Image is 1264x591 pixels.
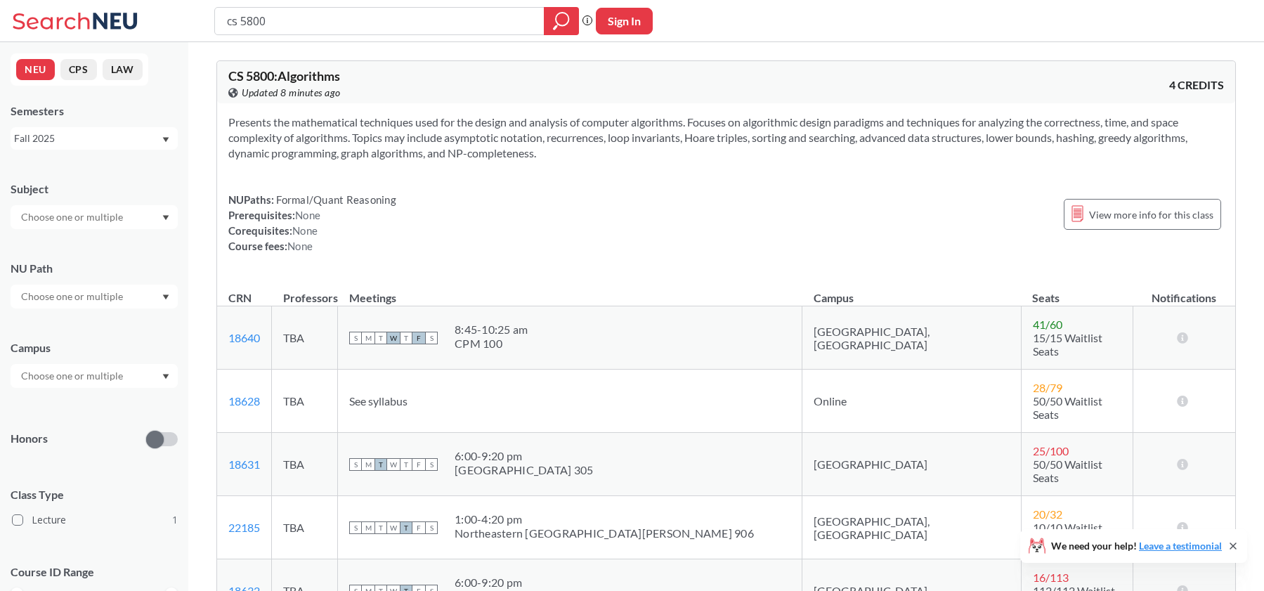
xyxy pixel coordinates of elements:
[387,458,400,471] span: W
[425,521,438,534] span: S
[292,224,318,237] span: None
[228,521,260,534] a: 22185
[172,512,178,528] span: 1
[103,59,143,80] button: LAW
[412,458,425,471] span: F
[374,458,387,471] span: T
[11,261,178,276] div: NU Path
[596,8,653,34] button: Sign In
[374,332,387,344] span: T
[400,458,412,471] span: T
[14,288,132,305] input: Choose one or multiple
[544,7,579,35] div: magnifying glass
[1033,521,1102,547] span: 10/10 Waitlist Seats
[11,340,178,356] div: Campus
[1133,276,1235,306] th: Notifications
[11,285,178,309] div: Dropdown arrow
[162,215,169,221] svg: Dropdown arrow
[272,433,338,496] td: TBA
[455,576,626,590] div: 6:00 - 9:20 pm
[455,323,528,337] div: 8:45 - 10:25 am
[226,9,534,33] input: Class, professor, course number, "phrase"
[11,127,178,150] div: Fall 2025Dropdown arrow
[14,368,132,384] input: Choose one or multiple
[455,463,593,477] div: [GEOGRAPHIC_DATA] 305
[11,181,178,197] div: Subject
[400,332,412,344] span: T
[1033,331,1102,358] span: 15/15 Waitlist Seats
[362,458,374,471] span: M
[272,370,338,433] td: TBA
[374,521,387,534] span: T
[60,59,97,80] button: CPS
[802,276,1021,306] th: Campus
[228,115,1224,161] section: Presents the mathematical techniques used for the design and analysis of computer algorithms. Foc...
[349,521,362,534] span: S
[1033,394,1102,421] span: 50/50 Waitlist Seats
[1021,276,1133,306] th: Seats
[228,290,252,306] div: CRN
[400,521,412,534] span: T
[349,394,408,408] span: See syllabus
[412,332,425,344] span: F
[349,332,362,344] span: S
[553,11,570,31] svg: magnifying glass
[272,276,338,306] th: Professors
[11,564,178,580] p: Course ID Range
[228,394,260,408] a: 18628
[272,496,338,559] td: TBA
[274,193,396,206] span: Formal/Quant Reasoning
[387,521,400,534] span: W
[425,332,438,344] span: S
[425,458,438,471] span: S
[338,276,802,306] th: Meetings
[1139,540,1222,552] a: Leave a testimonial
[349,458,362,471] span: S
[1033,457,1102,484] span: 50/50 Waitlist Seats
[287,240,313,252] span: None
[387,332,400,344] span: W
[802,306,1021,370] td: [GEOGRAPHIC_DATA], [GEOGRAPHIC_DATA]
[1033,318,1062,331] span: 41 / 60
[1033,507,1062,521] span: 20 / 32
[11,103,178,119] div: Semesters
[228,331,260,344] a: 18640
[228,457,260,471] a: 18631
[16,59,55,80] button: NEU
[1033,571,1069,584] span: 16 / 113
[162,137,169,143] svg: Dropdown arrow
[228,68,340,84] span: CS 5800 : Algorithms
[295,209,320,221] span: None
[1051,541,1222,551] span: We need your help!
[1169,77,1224,93] span: 4 CREDITS
[802,370,1021,433] td: Online
[1089,206,1213,223] span: View more info for this class
[455,512,754,526] div: 1:00 - 4:20 pm
[362,521,374,534] span: M
[362,332,374,344] span: M
[162,294,169,300] svg: Dropdown arrow
[412,521,425,534] span: F
[12,511,178,529] label: Lecture
[1033,381,1062,394] span: 28 / 79
[272,306,338,370] td: TBA
[11,364,178,388] div: Dropdown arrow
[455,526,754,540] div: Northeastern [GEOGRAPHIC_DATA][PERSON_NAME] 906
[455,449,593,463] div: 6:00 - 9:20 pm
[1033,444,1069,457] span: 25 / 100
[162,374,169,379] svg: Dropdown arrow
[14,131,161,146] div: Fall 2025
[242,85,341,100] span: Updated 8 minutes ago
[802,433,1021,496] td: [GEOGRAPHIC_DATA]
[455,337,528,351] div: CPM 100
[14,209,132,226] input: Choose one or multiple
[802,496,1021,559] td: [GEOGRAPHIC_DATA], [GEOGRAPHIC_DATA]
[11,205,178,229] div: Dropdown arrow
[11,487,178,502] span: Class Type
[11,431,48,447] p: Honors
[228,192,396,254] div: NUPaths: Prerequisites: Corequisites: Course fees:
